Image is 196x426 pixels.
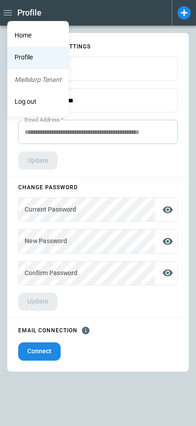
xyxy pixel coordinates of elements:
[7,25,69,47] a: Home
[7,47,69,69] a: Profile
[7,69,69,91] li: Mailslurp Tenant
[7,91,69,113] li: Log out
